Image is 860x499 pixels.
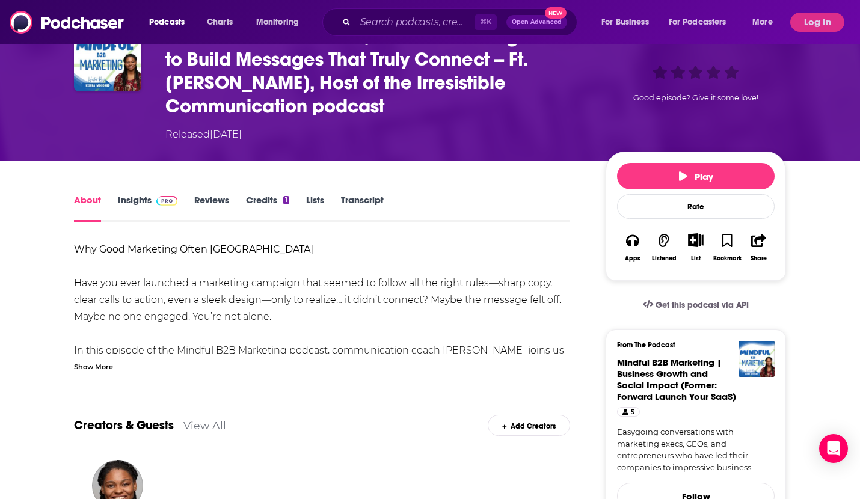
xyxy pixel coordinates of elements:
[355,13,475,32] input: Search podcasts, credits, & more...
[679,171,713,182] span: Play
[149,14,185,31] span: Podcasts
[680,225,711,269] div: Show More ButtonList
[743,225,775,269] button: Share
[625,255,640,262] div: Apps
[819,434,848,463] div: Open Intercom Messenger
[744,13,788,32] button: open menu
[10,11,125,34] img: Podchaser - Follow, Share and Rate Podcasts
[633,93,758,102] span: Good episode? Give it some love!
[74,194,101,222] a: About
[656,300,749,310] span: Get this podcast via API
[165,24,586,118] h1: Don’t Persuade Harder; Resonate Stronger: How to Build Messages That Truly Connect -- Ft. Dr. Mic...
[751,255,767,262] div: Share
[207,14,233,31] span: Charts
[512,19,562,25] span: Open Advanced
[475,14,497,30] span: ⌘ K
[283,196,289,204] div: 1
[691,254,701,262] div: List
[246,194,289,222] a: Credits1
[633,290,758,320] a: Get this podcast via API
[790,13,844,32] button: Log In
[669,14,726,31] span: For Podcasters
[713,255,742,262] div: Bookmark
[156,196,177,206] img: Podchaser Pro
[661,13,744,32] button: open menu
[617,357,736,402] a: Mindful B2B Marketing | Business Growth and Social Impact (Former: Forward Launch Your SaaS)
[334,8,589,36] div: Search podcasts, credits, & more...
[617,225,648,269] button: Apps
[617,163,775,189] button: Play
[141,13,200,32] button: open menu
[648,225,680,269] button: Listened
[683,233,708,246] button: Show More Button
[488,415,570,436] div: Add Creators
[545,7,567,19] span: New
[617,426,775,473] a: Easygoing conversations with marketing execs, CEOs, and entrepreneurs who have led their companie...
[739,341,775,377] img: Mindful B2B Marketing | Business Growth and Social Impact (Former: Forward Launch Your SaaS)
[183,419,226,432] a: View All
[593,13,664,32] button: open menu
[617,407,640,417] a: 5
[194,194,229,222] a: Reviews
[306,194,324,222] a: Lists
[118,194,177,222] a: InsightsPodchaser Pro
[341,194,384,222] a: Transcript
[506,15,567,29] button: Open AdvancedNew
[617,194,775,219] div: Rate
[74,243,313,255] b: Why Good Marketing Often [GEOGRAPHIC_DATA]
[601,14,649,31] span: For Business
[652,255,677,262] div: Listened
[752,14,773,31] span: More
[617,341,765,349] h3: From The Podcast
[631,406,634,418] span: 5
[199,13,240,32] a: Charts
[256,14,299,31] span: Monitoring
[74,24,141,91] img: Don’t Persuade Harder; Resonate Stronger: How to Build Messages That Truly Connect -- Ft. Dr. Mic...
[711,225,743,269] button: Bookmark
[165,127,242,142] div: Released [DATE]
[248,13,315,32] button: open menu
[74,418,174,433] a: Creators & Guests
